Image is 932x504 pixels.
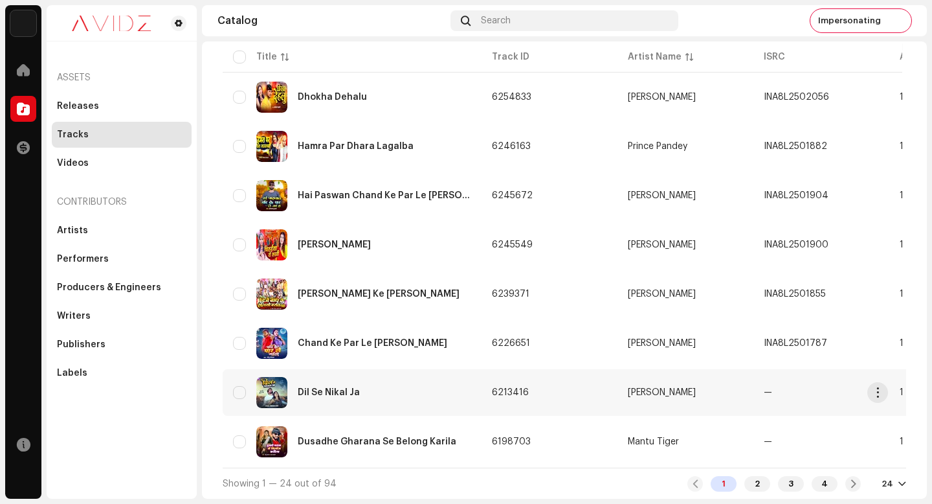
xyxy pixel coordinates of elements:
span: Sonam Chauhan [628,240,743,249]
div: — [764,388,772,397]
re-a-nav-header: Assets [52,62,192,93]
img: d4b405a7-8331-490e-a62f-14ec23fbbda4 [256,180,287,211]
div: Releases [57,101,99,111]
div: Writers [57,311,91,321]
div: Pithaiya Ye Sakhi [298,240,371,249]
div: Hamra Par Dhara Lagalba [298,142,414,151]
span: Mantu Tiger [628,437,743,446]
span: Gopu Gopal [628,339,743,348]
div: Tracks [57,130,89,140]
re-m-nav-item: Tracks [52,122,192,148]
div: Videos [57,158,89,168]
div: Labels [57,368,87,378]
div: Artists [57,225,88,236]
div: 24 [882,479,893,489]
div: Dhokha Dehalu [298,93,367,102]
div: [PERSON_NAME] [628,339,696,348]
re-m-nav-item: Producers & Engineers [52,275,192,301]
div: INA8L2501855 [764,290,826,299]
div: INA8L2501904 [764,191,828,200]
div: Artist Name [628,51,682,63]
div: [PERSON_NAME] [628,240,696,249]
div: Publishers [57,339,105,350]
div: [PERSON_NAME] [628,388,696,397]
re-m-nav-item: Releases [52,93,192,119]
span: Ritesh Jalota [628,290,743,299]
re-m-nav-item: Videos [52,150,192,176]
span: Awadhesh Gahmari [628,93,743,102]
div: Mantu Tiger [628,437,679,446]
div: 2 [744,476,770,492]
div: [PERSON_NAME] [628,191,696,200]
re-m-nav-item: Writers [52,303,192,329]
re-a-nav-header: Contributors [52,187,192,218]
img: 193ede3b-e4d9-4a0b-b4d0-95c1af362340 [256,279,287,310]
span: 6254833 [492,93,531,102]
img: 55fc7dfc-7c4d-483a-b19b-5306f253fa99 [256,328,287,359]
div: Prince Pandey [628,142,687,151]
div: Producers & Engineers [57,282,161,293]
span: 6213416 [492,388,529,397]
div: — [764,437,772,446]
img: ba5c6c70-7ee7-4300-b8dc-58a522b019d1 [256,82,287,113]
div: [PERSON_NAME] [628,93,696,102]
div: 4 [812,476,838,492]
div: INA8L2502056 [764,93,829,102]
div: INA8L2501882 [764,142,827,151]
span: Impersonating [818,16,881,26]
img: 2c7fee1d-79e8-412a-bedd-85ccd5f57fae [256,377,287,408]
span: 6246163 [492,142,531,151]
re-m-nav-item: Labels [52,360,192,386]
span: Search [481,16,511,26]
span: 6198703 [492,437,531,446]
span: 6226651 [492,339,530,348]
div: INA8L2501787 [764,339,827,348]
span: Prince Pandey [628,142,743,151]
span: Vikash Rao [628,388,743,397]
div: Hai Paswan Chand Ke Par Le Jai Ho [298,191,471,200]
img: 613b4a32-523d-4c2f-8624-5da2f9350af4 [256,131,287,162]
img: 10d72f0b-d06a-424f-aeaa-9c9f537e57b6 [10,10,36,36]
span: Showing 1 — 24 out of 94 [223,479,337,488]
div: DJ Bhand Ke Aeliyo Bartiya [298,290,460,299]
img: 0c631eef-60b6-411a-a233-6856366a70de [57,16,166,31]
div: 1 [711,476,737,492]
div: Catalog [217,16,445,26]
div: 3 [778,476,804,492]
span: Hariom Pujari [628,191,743,200]
re-m-nav-item: Performers [52,246,192,272]
div: [PERSON_NAME] [628,290,696,299]
re-m-nav-item: Publishers [52,332,192,358]
div: Dil Se Nikal Ja [298,388,360,397]
div: INA8L2501900 [764,240,828,249]
img: 99ee6de7-c7e1-4510-af17-dc6639d5081f [256,426,287,457]
div: Chand Ke Par Le Gaila [298,339,447,348]
re-m-nav-item: Artists [52,218,192,244]
div: Performers [57,254,109,264]
span: 6245672 [492,191,533,200]
span: 6239371 [492,290,529,299]
div: Dusadhe Gharana Se Belong Karila [298,437,456,446]
div: Title [256,51,277,63]
img: 2828dae5-a72e-40ae-bb67-6c46826b1e0f [256,229,287,260]
span: 6245549 [492,240,533,249]
img: 6ee6df9e-cfb9-4b91-8823-85ddd64a4fea [889,10,909,31]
